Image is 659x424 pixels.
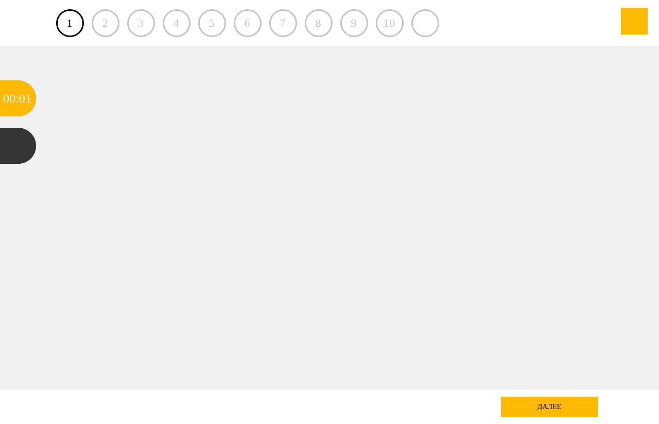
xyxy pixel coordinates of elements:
[127,9,155,37] div: 3
[92,9,119,37] div: 2
[501,397,598,417] div: далее
[19,80,31,116] div: 01
[163,9,190,37] div: 4
[234,9,262,37] div: 6
[3,80,15,116] div: 00
[305,9,333,37] div: 8
[269,9,297,37] div: 7
[15,80,19,116] div: :
[198,9,226,37] div: 5
[340,9,368,37] div: 9
[56,9,84,37] a: 1
[376,9,404,37] div: 10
